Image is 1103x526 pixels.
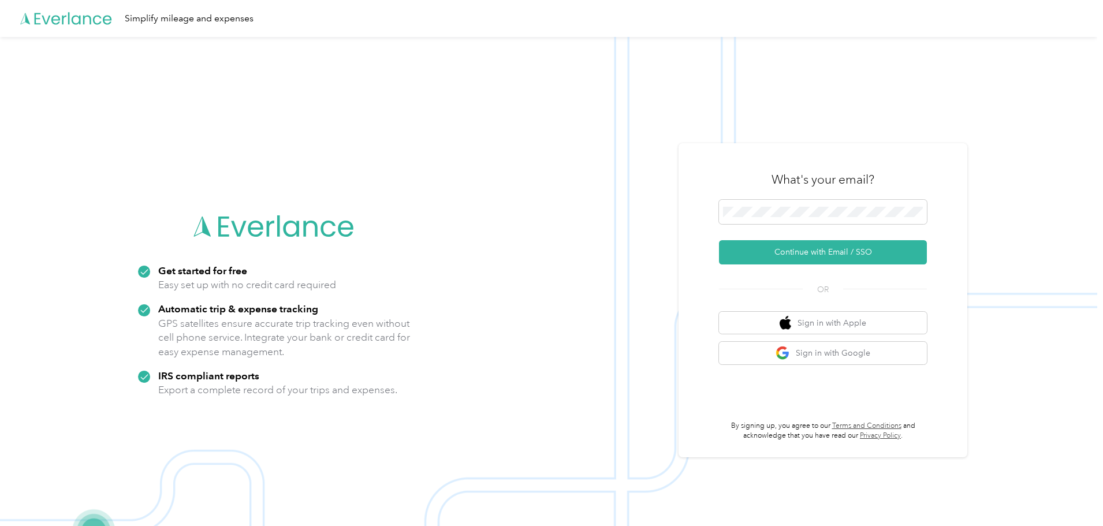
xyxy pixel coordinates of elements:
[158,383,397,397] p: Export a complete record of your trips and expenses.
[860,431,901,440] a: Privacy Policy
[780,316,791,330] img: apple logo
[158,316,411,359] p: GPS satellites ensure accurate trip tracking even without cell phone service. Integrate your bank...
[125,12,254,26] div: Simplify mileage and expenses
[719,312,927,334] button: apple logoSign in with Apple
[803,283,843,296] span: OR
[158,278,336,292] p: Easy set up with no credit card required
[158,370,259,382] strong: IRS compliant reports
[719,240,927,264] button: Continue with Email / SSO
[158,303,318,315] strong: Automatic trip & expense tracking
[158,264,247,277] strong: Get started for free
[832,421,901,430] a: Terms and Conditions
[719,342,927,364] button: google logoSign in with Google
[719,421,927,441] p: By signing up, you agree to our and acknowledge that you have read our .
[776,346,790,360] img: google logo
[772,171,874,188] h3: What's your email?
